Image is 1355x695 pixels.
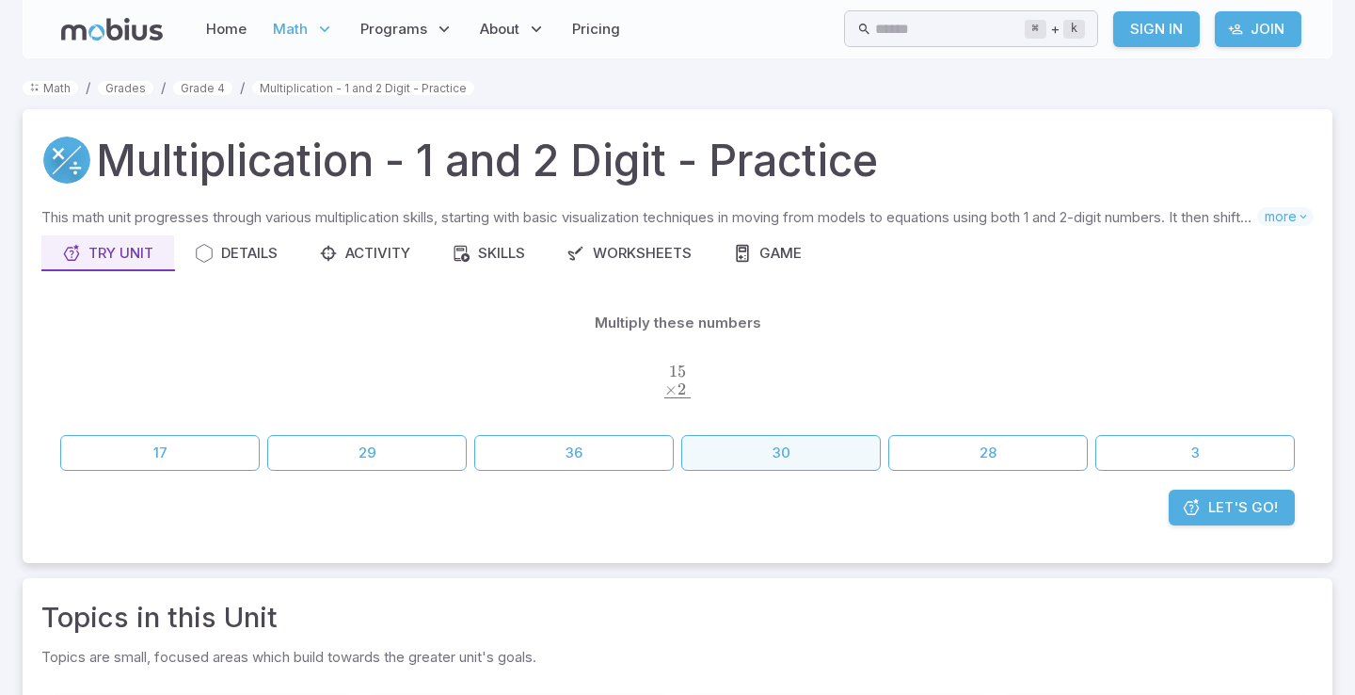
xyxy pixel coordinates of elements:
span: × [664,380,677,399]
button: 29 [267,435,467,471]
li: / [86,77,90,98]
div: Activity [319,243,410,264]
a: Let's Go! [1169,490,1295,525]
button: 28 [888,435,1088,471]
button: 17 [60,435,260,471]
a: Multiply/Divide [41,135,92,186]
span: ​ [691,363,693,388]
nav: breadcrumb [23,77,1332,98]
span: About [480,19,519,40]
span: Programs [360,19,427,40]
button: 30 [681,435,881,471]
p: Topics are small, focused areas which build towards the greater unit's goals. [41,646,1314,668]
li: / [161,77,166,98]
li: / [240,77,245,98]
span: ​ [691,383,693,395]
a: Grades [98,81,153,95]
kbd: ⌘ [1025,20,1046,39]
h1: Multiplication - 1 and 2 Digit - Practice [96,128,878,192]
a: Home [200,8,252,51]
div: + [1025,18,1085,40]
p: This math unit progresses through various multiplication skills, starting with basic visualizatio... [41,207,1257,228]
div: Worksheets [566,243,692,264]
div: Details [195,243,278,264]
div: Game [733,243,802,264]
span: Math [273,19,308,40]
button: 36 [474,435,674,471]
span: Let's Go! [1208,497,1278,518]
a: Multiplication - 1 and 2 Digit - Practice [252,81,474,95]
div: Try Unit [62,243,153,264]
a: Sign In [1113,11,1200,47]
span: 2 [677,380,686,399]
a: Grade 4 [173,81,232,95]
a: Pricing [566,8,626,51]
span: 15 [669,362,686,381]
a: Join [1215,11,1301,47]
span: . [686,380,691,399]
a: Math [23,81,78,95]
span: . [686,362,691,381]
div: Skills [452,243,525,264]
p: Multiply these numbers [595,313,761,333]
a: Topics in this Unit [41,597,278,638]
button: 3 [1095,435,1295,471]
kbd: k [1063,20,1085,39]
